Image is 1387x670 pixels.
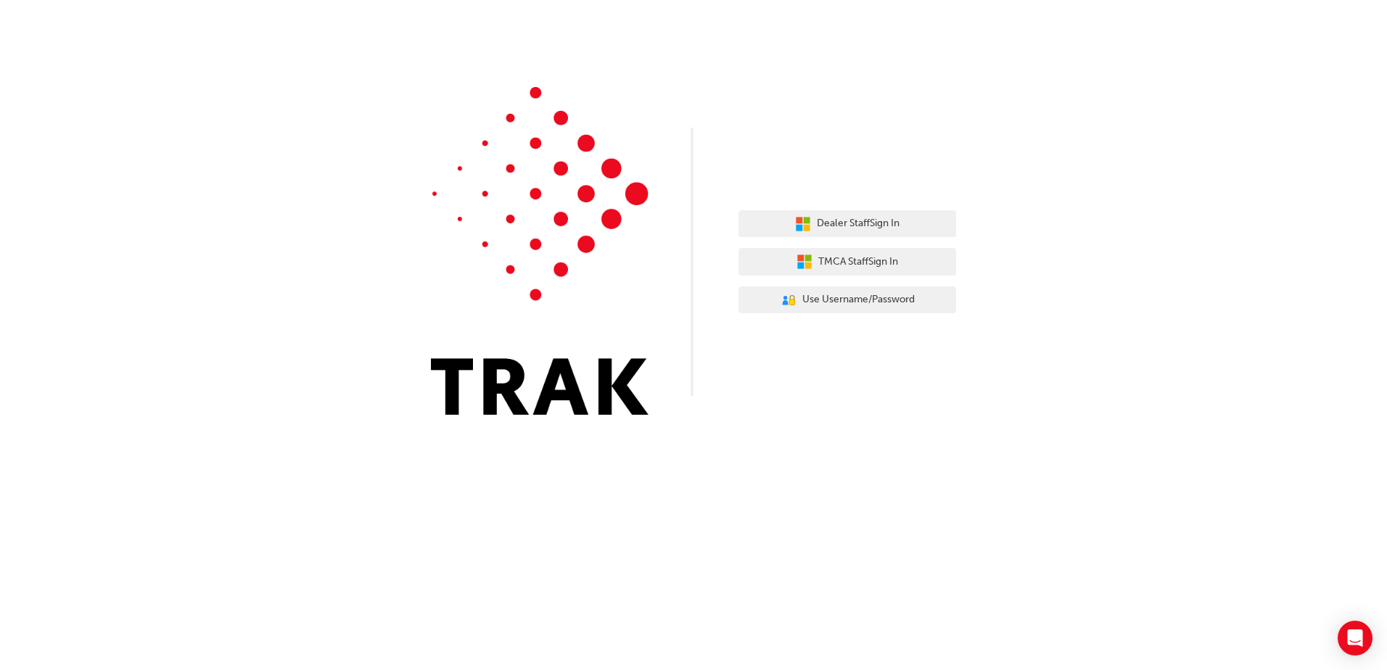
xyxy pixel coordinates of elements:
[818,254,898,270] span: TMCA Staff Sign In
[738,286,956,314] button: Use Username/Password
[817,215,900,232] span: Dealer Staff Sign In
[431,87,649,415] img: Trak
[738,210,956,238] button: Dealer StaffSign In
[738,248,956,276] button: TMCA StaffSign In
[1338,621,1372,655] div: Open Intercom Messenger
[802,291,915,308] span: Use Username/Password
